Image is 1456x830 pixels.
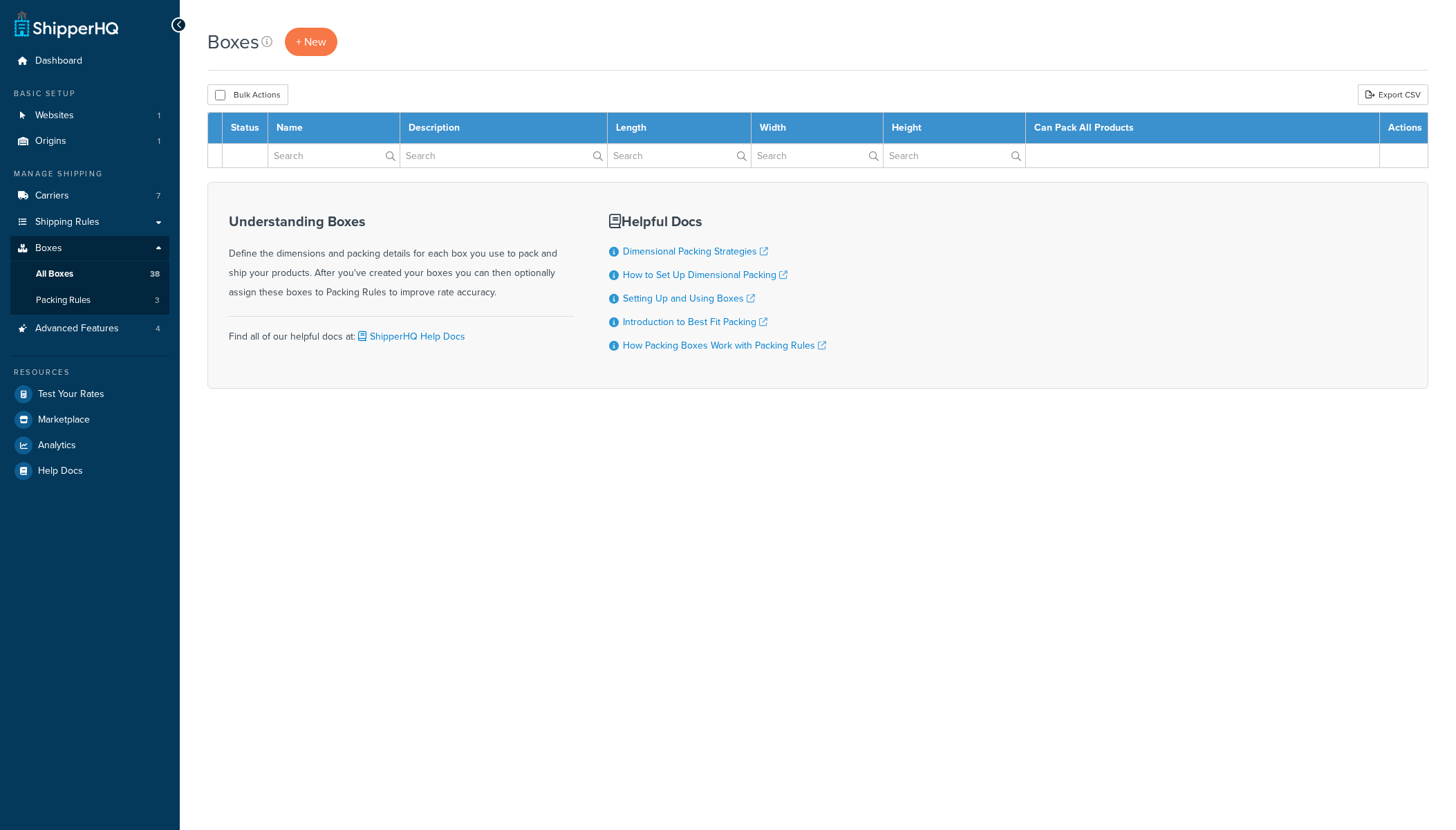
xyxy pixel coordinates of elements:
a: + New [285,28,337,56]
a: Introduction to Best Fit Packing [623,315,767,329]
input: Search [752,144,883,167]
th: Height [884,113,1026,144]
span: + New [296,34,326,50]
button: Bulk Actions [207,84,288,105]
span: Test Your Rates [38,389,104,400]
span: Analytics [38,440,76,452]
a: Dashboard [10,48,169,74]
span: Packing Rules [36,295,91,306]
div: Define the dimensions and packing details for each box you use to pack and ship your products. Af... [229,214,575,302]
h3: Helpful Docs [609,214,826,229]
a: Advanced Features 4 [10,316,169,342]
input: Search [884,144,1025,167]
span: Boxes [35,243,62,255]
a: ShipperHQ Help Docs [355,329,465,344]
li: Packing Rules [10,288,169,313]
span: 4 [156,323,160,335]
input: Search [268,144,400,167]
a: How to Set Up Dimensional Packing [623,268,787,282]
span: 3 [155,295,160,306]
th: Status [223,113,268,144]
h3: Understanding Boxes [229,214,575,229]
a: Test Your Rates [10,382,169,407]
li: Websites [10,103,169,129]
span: 38 [150,268,160,280]
span: 1 [158,110,160,122]
th: Description [400,113,607,144]
span: 7 [156,190,160,202]
a: Origins 1 [10,129,169,154]
div: Find all of our helpful docs at: [229,316,575,347]
a: Boxes [10,236,169,261]
a: All Boxes 38 [10,261,169,287]
a: Export CSV [1358,84,1428,105]
th: Width [752,113,884,144]
div: Resources [10,367,169,378]
div: Manage Shipping [10,168,169,180]
a: Dimensional Packing Strategies [623,244,768,259]
li: All Boxes [10,261,169,287]
span: Advanced Features [35,323,119,335]
a: Packing Rules 3 [10,288,169,313]
li: Origins [10,129,169,154]
th: Actions [1380,113,1428,144]
a: Websites 1 [10,103,169,129]
a: Analytics [10,433,169,458]
span: Marketplace [38,414,90,426]
span: Help Docs [38,465,83,477]
span: All Boxes [36,268,73,280]
div: Basic Setup [10,88,169,100]
a: Setting Up and Using Boxes [623,291,755,306]
a: Carriers 7 [10,183,169,209]
span: Origins [35,136,66,147]
li: Advanced Features [10,316,169,342]
li: Carriers [10,183,169,209]
th: Length [607,113,752,144]
span: Shipping Rules [35,216,100,228]
span: Carriers [35,190,69,202]
span: 1 [158,136,160,147]
a: ShipperHQ Home [15,10,118,38]
a: Shipping Rules [10,210,169,235]
input: Search [608,144,752,167]
input: Search [400,144,607,167]
th: Can Pack All Products [1026,113,1380,144]
span: Dashboard [35,55,82,67]
li: Boxes [10,236,169,315]
h1: Boxes [207,28,259,55]
span: Websites [35,110,74,122]
th: Name [268,113,400,144]
a: Help Docs [10,459,169,483]
a: How Packing Boxes Work with Packing Rules [623,338,826,353]
a: Marketplace [10,407,169,432]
